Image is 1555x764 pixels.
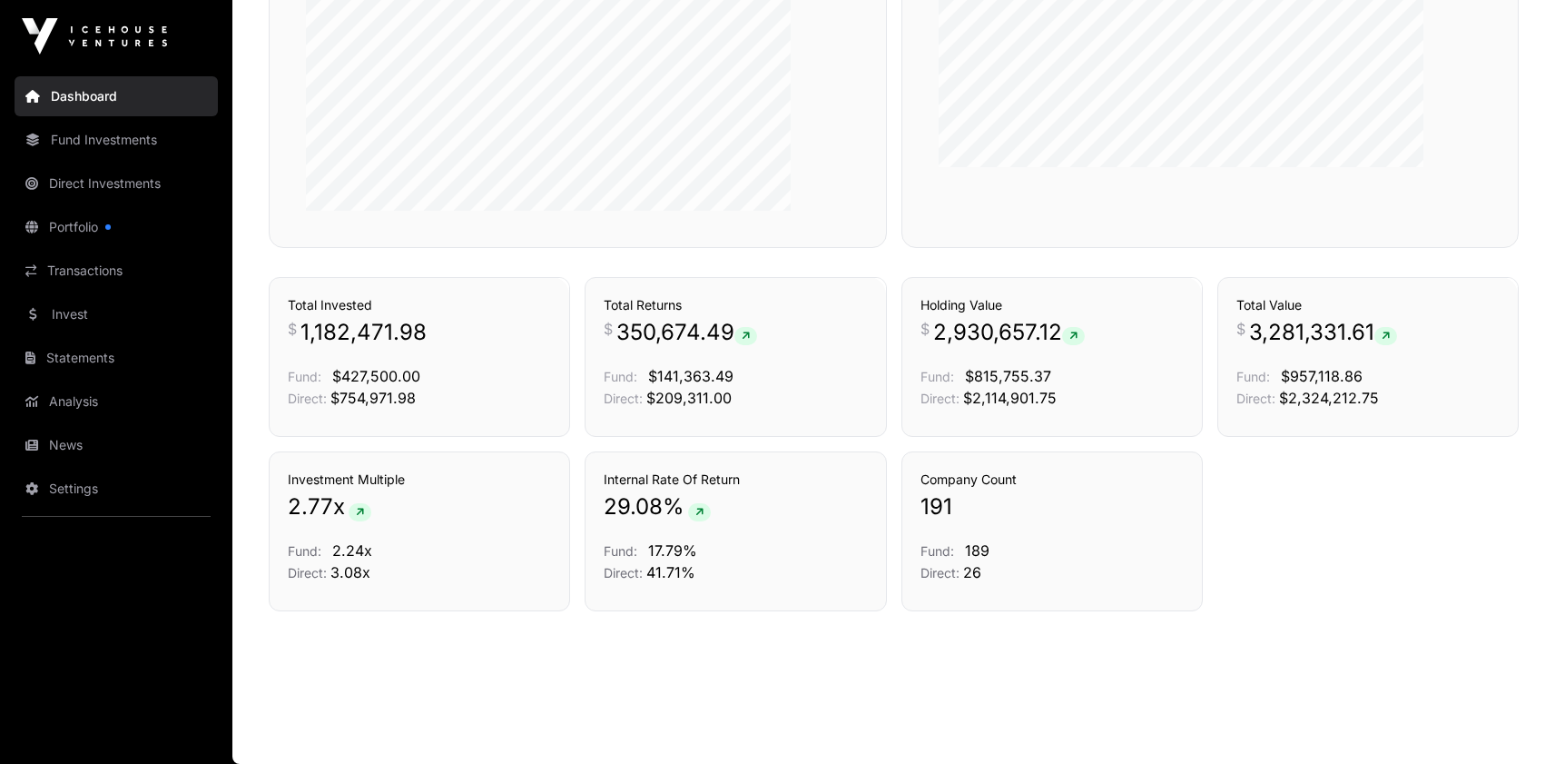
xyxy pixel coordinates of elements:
span: 17.79% [648,541,697,560]
span: 2,930,657.12 [933,318,1085,347]
span: 1,182,471.98 [300,318,427,347]
h3: Company Count [920,471,1184,489]
span: 350,674.49 [616,318,757,347]
span: $957,118.86 [1281,367,1363,385]
a: News [15,425,218,465]
h3: Internal Rate Of Return [604,471,867,489]
span: Direct: [1236,391,1275,406]
span: Fund: [1236,369,1270,384]
span: Fund: [604,543,637,559]
span: $ [604,318,613,340]
span: $ [920,318,930,340]
a: Analysis [15,382,218,422]
span: Fund: [604,369,637,384]
span: Fund: [920,369,954,384]
span: $2,324,212.75 [1279,389,1379,407]
h3: Total Returns [604,296,867,314]
span: $2,114,901.75 [963,389,1057,407]
a: Dashboard [15,76,218,116]
span: 2.77 [288,492,333,521]
h3: Holding Value [920,296,1184,314]
span: 2.24x [332,541,372,560]
span: Fund: [288,543,321,559]
a: Statements [15,338,218,378]
span: Direct: [604,565,643,580]
span: % [663,492,684,521]
span: $ [288,318,297,340]
a: Settings [15,469,218,509]
img: Icehouse Ventures Logo [22,18,167,55]
span: 29.08 [604,492,663,521]
iframe: Chat Widget [1464,677,1555,764]
span: 26 [963,563,981,581]
span: Fund: [288,369,321,384]
span: $754,971.98 [330,389,416,407]
span: $209,311.00 [646,389,732,407]
span: 41.71% [646,563,695,581]
span: Direct: [920,391,960,406]
a: Portfolio [15,207,218,247]
h3: Total Value [1236,296,1500,314]
span: Direct: [920,565,960,580]
span: $427,500.00 [332,367,420,385]
span: $ [1236,318,1245,340]
span: 191 [920,492,952,521]
a: Direct Investments [15,164,218,203]
span: Fund: [920,543,954,559]
span: 189 [965,541,989,560]
span: Direct: [288,391,327,406]
span: 3,281,331.61 [1249,318,1397,347]
a: Invest [15,294,218,334]
span: 3.08x [330,563,370,581]
a: Fund Investments [15,120,218,160]
h3: Total Invested [288,296,551,314]
h3: Investment Multiple [288,471,551,489]
span: Direct: [288,565,327,580]
span: $815,755.37 [965,367,1051,385]
span: $141,363.49 [648,367,733,385]
span: Direct: [604,391,643,406]
span: x [333,492,345,521]
a: Transactions [15,251,218,291]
